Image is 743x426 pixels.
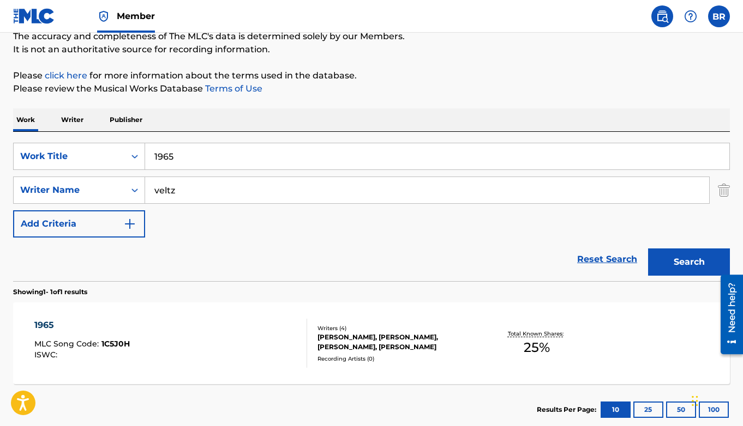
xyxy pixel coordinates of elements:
[317,332,477,352] div: [PERSON_NAME], [PERSON_NAME], [PERSON_NAME], [PERSON_NAME]
[101,339,130,349] span: 1C5J0H
[13,210,145,238] button: Add Criteria
[34,350,60,360] span: ISWC :
[97,10,110,23] img: Top Rightsholder
[633,401,663,418] button: 25
[508,330,566,338] p: Total Known Shares:
[718,177,730,204] img: Delete Criterion
[13,43,730,56] p: It is not an authoritative source for recording information.
[13,30,730,43] p: The accuracy and completeness of The MLC's data is determined solely by our Members.
[20,184,118,197] div: Writer Name
[688,374,743,426] iframe: Chat Widget
[712,270,743,358] iframe: Resource Center
[20,150,118,163] div: Work Title
[708,5,730,27] div: User Menu
[106,108,146,131] p: Publisher
[13,82,730,95] p: Please review the Musical Works Database
[13,287,87,297] p: Showing 1 - 1 of 1 results
[651,5,673,27] a: Public Search
[656,10,669,23] img: search
[13,108,38,131] p: Work
[666,401,696,418] button: 50
[34,319,130,332] div: 1965
[117,10,155,22] span: Member
[317,355,477,363] div: Recording Artists ( 0 )
[123,217,136,230] img: 9d2ae6d4665cec9f34b9.svg
[13,143,730,281] form: Search Form
[692,385,698,417] div: Drag
[203,83,262,94] a: Terms of Use
[13,8,55,24] img: MLC Logo
[572,247,643,271] a: Reset Search
[648,248,730,276] button: Search
[34,339,101,349] span: MLC Song Code :
[58,108,87,131] p: Writer
[524,338,550,357] span: 25 %
[684,10,697,23] img: help
[680,5,702,27] div: Help
[13,302,730,384] a: 1965MLC Song Code:1C5J0HISWC:Writers (4)[PERSON_NAME], [PERSON_NAME], [PERSON_NAME], [PERSON_NAME...
[537,405,599,415] p: Results Per Page:
[317,324,477,332] div: Writers ( 4 )
[13,69,730,82] p: Please for more information about the terms used in the database.
[45,70,87,81] a: click here
[601,401,631,418] button: 10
